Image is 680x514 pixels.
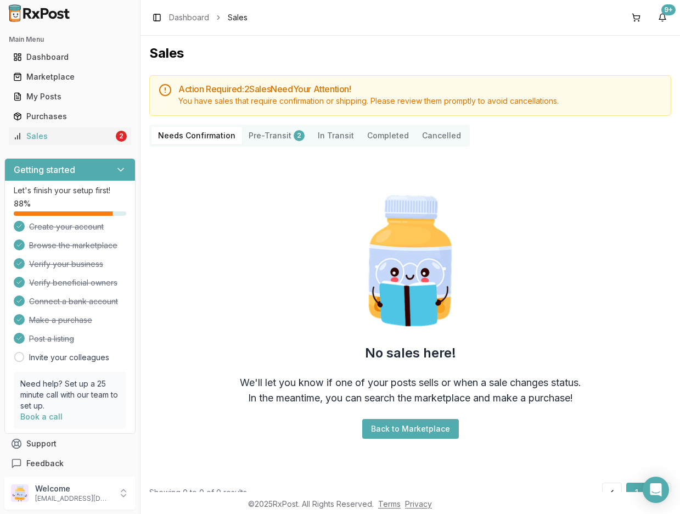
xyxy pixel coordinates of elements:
[242,127,311,144] button: Pre-Transit
[4,127,136,145] button: Sales2
[178,85,662,93] h5: Action Required: 2 Sale s Need Your Attention!
[35,483,111,494] p: Welcome
[4,88,136,105] button: My Posts
[13,52,127,63] div: Dashboard
[365,344,456,362] h2: No sales here!
[4,434,136,454] button: Support
[9,87,131,107] a: My Posts
[26,458,64,469] span: Feedback
[29,277,117,288] span: Verify beneficial owners
[29,259,103,270] span: Verify your business
[169,12,209,23] a: Dashboard
[311,127,361,144] button: In Transit
[9,35,131,44] h2: Main Menu
[4,4,75,22] img: RxPost Logo
[626,483,647,502] button: 1
[149,44,671,62] h1: Sales
[35,494,111,503] p: [EMAIL_ADDRESS][DOMAIN_NAME]
[29,333,74,344] span: Post a listing
[11,484,29,502] img: User avatar
[149,487,247,498] div: Showing 0 to 0 of 0 results
[378,499,401,509] a: Terms
[340,191,481,331] img: Smart Pill Bottle
[361,127,415,144] button: Completed
[362,419,459,439] button: Back to Marketplace
[151,127,242,144] button: Needs Confirmation
[14,163,75,176] h3: Getting started
[14,198,31,209] span: 88 %
[4,48,136,66] button: Dashboard
[13,71,127,82] div: Marketplace
[228,12,248,23] span: Sales
[29,221,104,232] span: Create your account
[248,390,573,406] div: In the meantime, you can search the marketplace and make a purchase!
[29,352,109,363] a: Invite your colleagues
[169,12,248,23] nav: breadcrumb
[9,107,131,126] a: Purchases
[178,96,662,107] div: You have sales that require confirmation or shipping. Please review them promptly to avoid cancel...
[643,477,669,503] div: Open Intercom Messenger
[13,131,114,142] div: Sales
[29,315,92,326] span: Make a purchase
[9,67,131,87] a: Marketplace
[661,4,676,15] div: 9+
[14,185,126,196] p: Let's finish your setup first!
[29,240,117,251] span: Browse the marketplace
[13,111,127,122] div: Purchases
[116,131,127,142] div: 2
[240,375,581,390] div: We'll let you know if one of your posts sells or when a sale changes status.
[4,454,136,473] button: Feedback
[9,47,131,67] a: Dashboard
[415,127,468,144] button: Cancelled
[20,378,120,411] p: Need help? Set up a 25 minute call with our team to set up.
[4,108,136,125] button: Purchases
[405,499,432,509] a: Privacy
[294,130,305,141] div: 2
[20,412,63,421] a: Book a call
[9,126,131,146] a: Sales2
[654,9,671,26] button: 9+
[29,296,118,307] span: Connect a bank account
[13,91,127,102] div: My Posts
[4,68,136,86] button: Marketplace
